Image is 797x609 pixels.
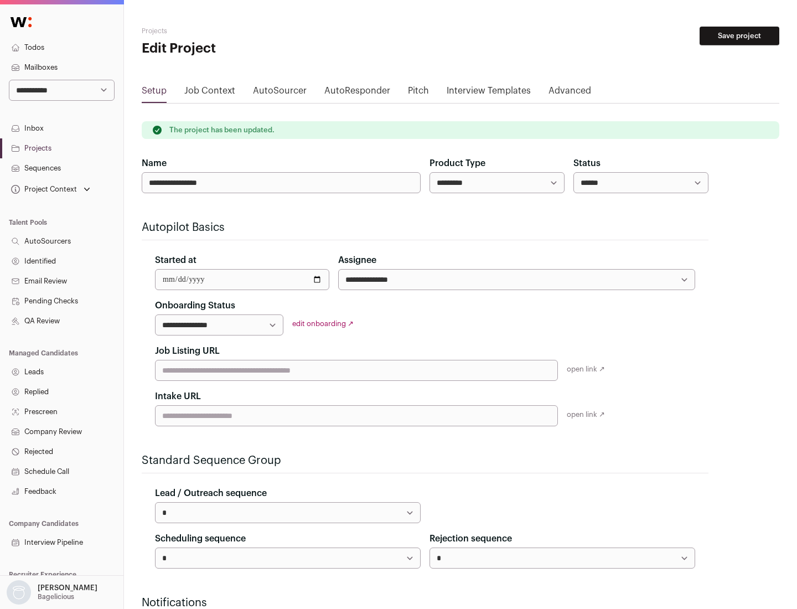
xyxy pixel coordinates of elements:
a: AutoResponder [324,84,390,102]
a: Job Context [184,84,235,102]
label: Lead / Outreach sequence [155,487,267,500]
img: Wellfound [4,11,38,33]
a: Pitch [408,84,429,102]
h2: Projects [142,27,354,35]
label: Status [573,157,601,170]
label: Name [142,157,167,170]
a: Setup [142,84,167,102]
label: Product Type [429,157,485,170]
label: Intake URL [155,390,201,403]
label: Rejection sequence [429,532,512,545]
img: nopic.png [7,580,31,605]
p: The project has been updated. [169,126,275,135]
h1: Edit Project [142,40,354,58]
button: Open dropdown [4,580,100,605]
label: Job Listing URL [155,344,220,358]
label: Assignee [338,254,376,267]
p: Bagelicious [38,592,74,601]
label: Onboarding Status [155,299,235,312]
h2: Standard Sequence Group [142,453,708,468]
a: Advanced [548,84,591,102]
button: Open dropdown [9,182,92,197]
a: Interview Templates [447,84,531,102]
label: Scheduling sequence [155,532,246,545]
label: Started at [155,254,196,267]
button: Save project [700,27,779,45]
p: [PERSON_NAME] [38,584,97,592]
a: edit onboarding ↗ [292,320,354,327]
div: Project Context [9,185,77,194]
a: AutoSourcer [253,84,307,102]
h2: Autopilot Basics [142,220,708,235]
